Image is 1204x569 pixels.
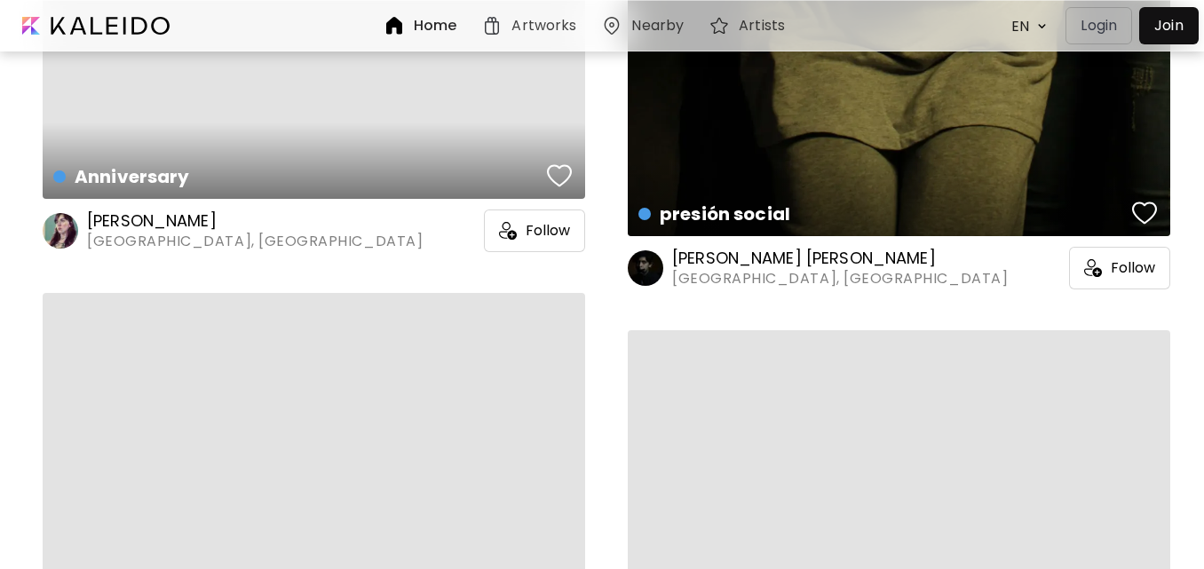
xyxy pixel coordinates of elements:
[1033,18,1051,35] img: arrow down
[672,269,1008,288] span: [GEOGRAPHIC_DATA], [GEOGRAPHIC_DATA]
[739,19,785,33] h6: Artists
[601,15,691,36] a: Nearby
[1128,195,1161,231] button: favorites
[672,248,1008,269] h6: [PERSON_NAME] [PERSON_NAME]
[384,15,463,36] a: Home
[53,163,542,190] h4: Anniversary
[1065,7,1132,44] button: Login
[1002,11,1033,42] div: EN
[481,15,583,36] a: Artworks
[638,201,1127,227] h4: presión social
[1081,15,1117,36] p: Login
[709,15,792,36] a: Artists
[631,19,684,33] h6: Nearby
[1139,7,1199,44] a: Join
[87,210,423,232] h6: [PERSON_NAME]
[628,247,1170,289] a: [PERSON_NAME] [PERSON_NAME][GEOGRAPHIC_DATA], [GEOGRAPHIC_DATA]iconFollow
[543,158,576,194] button: favorites
[499,222,517,240] img: icon
[1065,7,1139,44] a: Login
[511,19,576,33] h6: Artworks
[526,222,570,240] span: Follow
[1069,247,1170,289] div: Follow
[87,232,423,251] span: [GEOGRAPHIC_DATA], [GEOGRAPHIC_DATA]
[414,19,456,33] h6: Home
[43,209,585,252] a: [PERSON_NAME][GEOGRAPHIC_DATA], [GEOGRAPHIC_DATA]iconFollow
[484,209,585,252] div: Follow
[1111,259,1155,277] span: Follow
[1084,259,1102,277] img: icon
